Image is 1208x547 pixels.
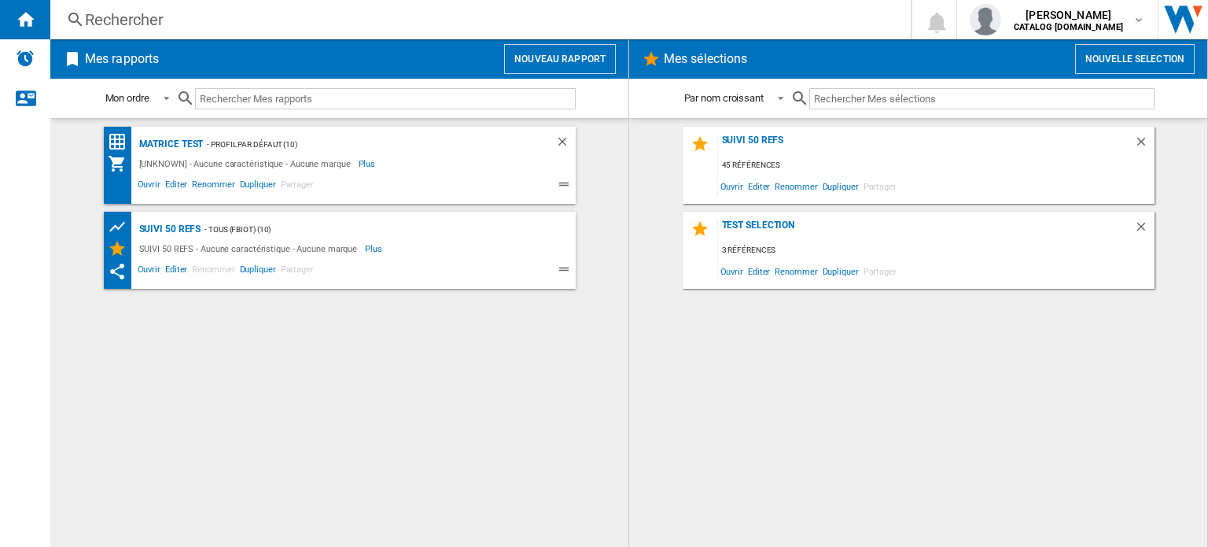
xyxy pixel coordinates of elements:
img: alerts-logo.svg [16,49,35,68]
span: Dupliquer [820,261,861,282]
span: Renommer [772,176,819,197]
div: [UNKNOWN] - Aucune caractéristique - Aucune marque [135,154,359,173]
div: test selection [718,220,1134,241]
span: Partager [278,262,316,281]
div: Mon ordre [105,92,149,104]
span: Dupliquer [238,177,278,196]
span: Editer [163,262,190,281]
div: SUIVI 50 REFS - Aucune caractéristique - Aucune marque [135,239,366,258]
span: [PERSON_NAME] [1014,7,1123,23]
span: Dupliquer [820,176,861,197]
div: 45 références [718,156,1155,176]
span: Editer [746,176,772,197]
div: SUIVI 50 REFS [135,220,201,239]
span: Ouvrir [135,177,163,196]
span: Partager [861,176,899,197]
span: Ouvrir [135,262,163,281]
div: matrice test [135,135,204,154]
span: Dupliquer [238,262,278,281]
div: SUIVI 50 REFS [718,135,1134,156]
span: Partager [861,261,899,282]
div: Tableau des prix des produits [108,217,135,237]
div: Mes Sélections [108,239,135,258]
span: Ouvrir [718,261,746,282]
div: - Profil par défaut (10) [203,135,523,154]
span: Plus [365,239,385,258]
span: Plus [359,154,378,173]
div: Supprimer [1134,220,1155,241]
input: Rechercher Mes rapports [195,88,576,109]
div: - TOUS (fbiot) (10) [201,220,543,239]
h2: Mes rapports [82,44,162,74]
div: Supprimer [555,135,576,154]
div: Mon assortiment [108,154,135,173]
h2: Mes sélections [661,44,750,74]
div: 3 références [718,241,1155,261]
div: Matrice des prix [108,132,135,152]
span: Partager [278,177,316,196]
span: Renommer [190,262,237,281]
ng-md-icon: Ce rapport a été partagé avec vous [108,262,127,281]
button: Nouveau rapport [504,44,616,74]
img: profile.jpg [970,4,1001,35]
b: CATALOG [DOMAIN_NAME] [1014,22,1123,32]
input: Rechercher Mes sélections [809,88,1155,109]
span: Renommer [190,177,237,196]
button: Nouvelle selection [1075,44,1195,74]
div: Par nom croissant [684,92,764,104]
div: Rechercher [85,9,870,31]
div: Supprimer [1134,135,1155,156]
span: Editer [746,261,772,282]
span: Editer [163,177,190,196]
span: Ouvrir [718,176,746,197]
span: Renommer [772,261,819,282]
